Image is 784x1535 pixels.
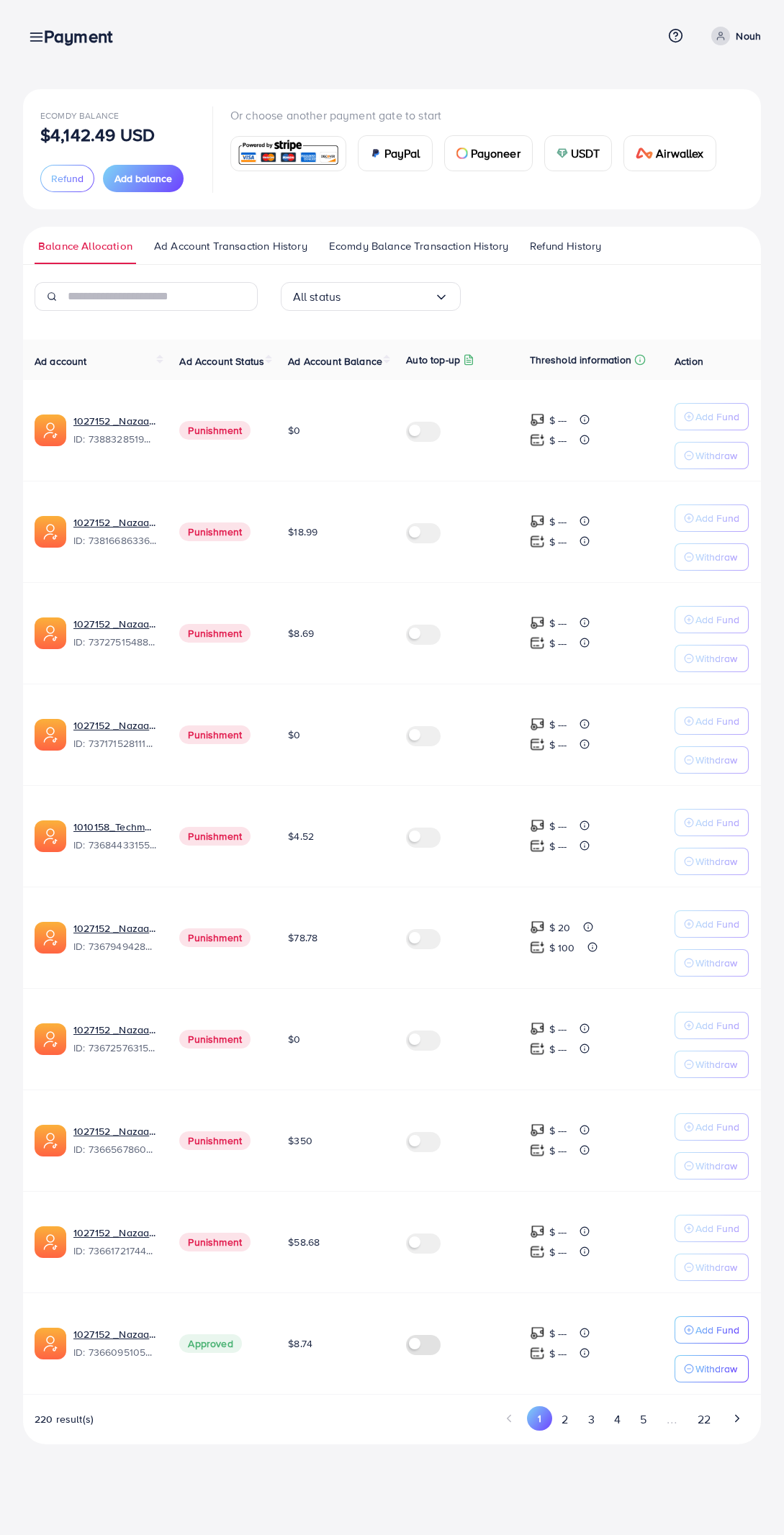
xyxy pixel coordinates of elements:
[695,853,737,870] p: Withdraw
[456,148,468,159] img: card
[73,921,156,954] div: <span class='underline'>1027152 _Nazaagency_003</span></br>7367949428067450896
[549,635,567,652] p: $ ---
[530,1041,545,1056] img: top-up amount
[636,148,653,159] img: card
[73,1142,156,1156] span: ID: 7366567860828749825
[530,1244,545,1259] img: top-up amount
[73,515,156,530] a: 1027152 _Nazaagency_023
[73,1327,156,1360] div: <span class='underline'>1027152 _Nazaagency_006</span></br>7366095105679261697
[675,645,749,672] button: Withdraw
[40,165,94,192] button: Refund
[73,515,156,548] div: <span class='underline'>1027152 _Nazaagency_023</span></br>7381668633665093648
[288,626,314,640] span: $8.69
[675,949,749,977] button: Withdraw
[179,522,251,541] span: Punishment
[675,1012,749,1039] button: Add Fund
[35,617,66,649] img: ic-ads-acc.e4c84228.svg
[73,718,156,733] a: 1027152 _Nazaagency_04
[675,707,749,735] button: Add Fund
[530,940,545,955] img: top-up amount
[549,1345,567,1362] p: $ ---
[549,939,575,956] p: $ 100
[530,1346,545,1361] img: top-up amount
[695,447,737,464] p: Withdraw
[695,712,739,730] p: Add Fund
[549,736,567,753] p: $ ---
[695,650,737,667] p: Withdraw
[358,135,433,171] a: cardPayPal
[675,403,749,430] button: Add Fund
[530,818,545,833] img: top-up amount
[530,351,631,368] p: Threshold information
[549,818,567,835] p: $ ---
[73,1327,156,1341] a: 1027152 _Nazaagency_006
[675,910,749,938] button: Add Fund
[695,915,739,933] p: Add Fund
[73,736,156,751] span: ID: 7371715281112170513
[341,286,433,308] input: Search for option
[549,1142,567,1159] p: $ ---
[281,282,461,311] div: Search for option
[73,1226,156,1259] div: <span class='underline'>1027152 _Nazaagency_018</span></br>7366172174454882305
[35,820,66,852] img: ic-ads-acc.e4c84228.svg
[73,432,156,446] span: ID: 7388328519014645761
[544,135,613,171] a: cardUSDT
[530,615,545,630] img: top-up amount
[530,1123,545,1138] img: top-up amount
[288,829,314,843] span: $4.52
[557,148,568,159] img: card
[530,1224,545,1239] img: top-up amount
[675,504,749,532] button: Add Fund
[73,820,156,853] div: <span class='underline'>1010158_Techmanistan pk acc_1715599413927</span></br>7368443315504726017
[35,1125,66,1156] img: ic-ads-acc.e4c84228.svg
[549,1122,567,1139] p: $ ---
[288,1235,320,1249] span: $58.68
[675,1113,749,1141] button: Add Fund
[675,1254,749,1281] button: Withdraw
[329,238,508,254] span: Ecomdy Balance Transaction History
[35,1412,94,1426] span: 220 result(s)
[73,617,156,631] a: 1027152 _Nazaagency_007
[675,1152,749,1179] button: Withdraw
[179,421,251,440] span: Punishment
[235,138,341,169] img: card
[695,1157,737,1174] p: Withdraw
[706,27,761,45] a: Nouh
[656,145,703,162] span: Airwallex
[695,751,737,769] p: Withdraw
[288,930,317,945] span: $78.78
[549,1325,567,1342] p: $ ---
[527,1406,552,1431] button: Go to page 1
[288,423,300,438] span: $0
[35,415,66,446] img: ic-ads-acc.e4c84228.svg
[571,145,600,162] span: USDT
[179,725,251,744] span: Punishment
[736,27,761,45] p: Nouh
[695,408,739,425] p: Add Fund
[370,148,382,159] img: card
[688,1406,720,1433] button: Go to page 22
[114,171,172,186] span: Add balance
[73,1345,156,1359] span: ID: 7366095105679261697
[293,286,341,308] span: All status
[179,354,264,368] span: Ad Account Status
[288,1133,312,1148] span: $350
[695,1056,737,1073] p: Withdraw
[549,1223,567,1241] p: $ ---
[35,354,87,368] span: Ad account
[549,1041,567,1058] p: $ ---
[675,442,749,469] button: Withdraw
[179,1030,251,1049] span: Punishment
[549,1244,567,1261] p: $ ---
[73,635,156,649] span: ID: 7372751548805726224
[530,534,545,549] img: top-up amount
[549,716,567,733] p: $ ---
[549,513,567,530] p: $ ---
[73,718,156,751] div: <span class='underline'>1027152 _Nazaagency_04</span></br>7371715281112170513
[530,920,545,935] img: top-up amount
[35,922,66,954] img: ic-ads-acc.e4c84228.svg
[675,1051,749,1078] button: Withdraw
[73,939,156,954] span: ID: 7367949428067450896
[38,238,132,254] span: Balance Allocation
[497,1406,749,1433] ul: Pagination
